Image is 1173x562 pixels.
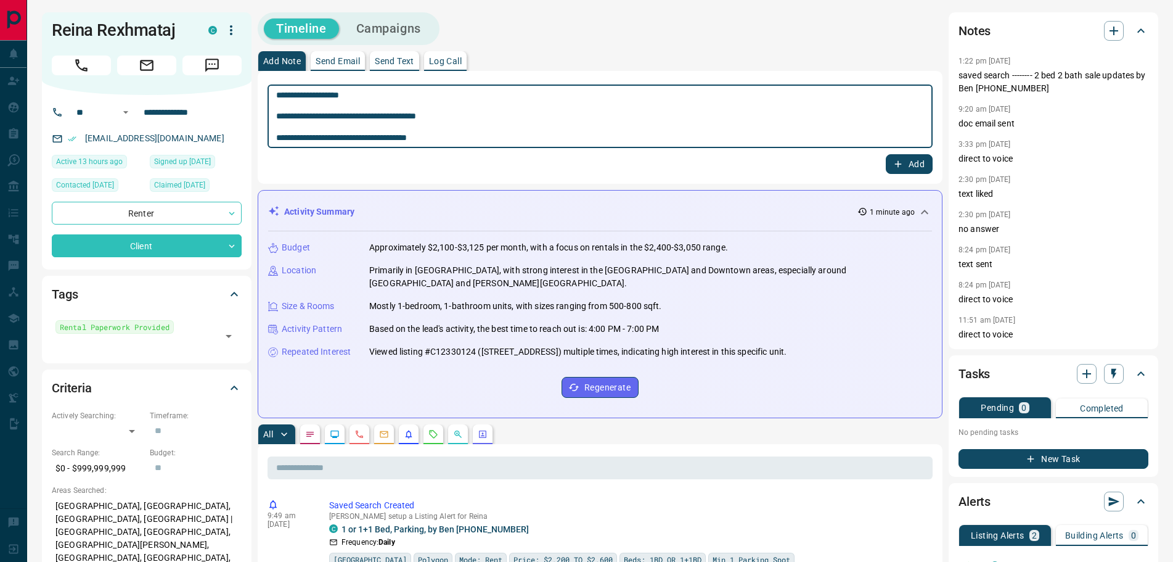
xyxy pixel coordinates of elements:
[958,328,1148,341] p: direct to voice
[870,207,915,218] p: 1 minute ago
[971,531,1024,540] p: Listing Alerts
[60,321,170,333] span: Rental Paperwork Provided
[117,56,176,75] span: Email
[282,264,316,277] p: Location
[268,511,311,520] p: 9:49 am
[958,423,1148,442] p: No pending tasks
[429,57,462,65] p: Log Call
[958,140,1011,149] p: 3:33 pm [DATE]
[958,152,1148,165] p: direct to voice
[958,364,990,384] h2: Tasks
[369,241,728,254] p: Approximately $2,100-$3,125 per month, with a focus on rentals in the $2,400-$3,050 range.
[958,487,1148,516] div: Alerts
[268,520,311,529] p: [DATE]
[341,537,395,548] p: Frequency:
[341,524,529,534] a: 1 or 1+1 Bed, Parking, by Ben [PHONE_NUMBER]
[118,105,133,120] button: Open
[52,234,242,257] div: Client
[886,154,933,174] button: Add
[154,155,211,168] span: Signed up [DATE]
[378,538,395,547] strong: Daily
[68,134,76,143] svg: Email Verified
[56,155,123,168] span: Active 13 hours ago
[52,155,144,172] div: Sun Sep 14 2025
[52,373,242,403] div: Criteria
[958,105,1011,114] p: 9:20 am [DATE]
[85,133,224,143] a: [EMAIL_ADDRESS][DOMAIN_NAME]
[268,200,932,223] div: Activity Summary1 minute ago
[282,323,342,336] p: Activity Pattern
[264,19,339,39] button: Timeline
[52,178,144,196] div: Tue Jun 01 2021
[150,447,242,458] p: Budget:
[150,155,242,172] div: Sat May 29 2021
[263,57,301,65] p: Add Note
[330,429,340,439] svg: Lead Browsing Activity
[208,26,217,35] div: condos.ca
[329,499,928,512] p: Saved Search Created
[404,429,414,439] svg: Listing Alerts
[1131,531,1136,540] p: 0
[344,19,433,39] button: Campaigns
[52,279,242,309] div: Tags
[329,524,338,533] div: condos.ca
[52,20,190,40] h1: Reina Rexhmataj
[1065,531,1124,540] p: Building Alerts
[369,323,659,336] p: Based on the lead's activity, the best time to reach out is: 4:00 PM - 7:00 PM
[1080,404,1124,413] p: Completed
[282,345,351,358] p: Repeated Interest
[316,57,360,65] p: Send Email
[958,492,991,511] h2: Alerts
[369,300,662,313] p: Mostly 1-bedroom, 1-bathroom units, with sizes ranging from 500-800 sqft.
[305,429,315,439] svg: Notes
[958,210,1011,219] p: 2:30 pm [DATE]
[478,429,488,439] svg: Agent Actions
[958,16,1148,46] div: Notes
[958,117,1148,130] p: doc email sent
[958,21,991,41] h2: Notes
[958,359,1148,389] div: Tasks
[379,429,389,439] svg: Emails
[284,205,354,218] p: Activity Summary
[562,377,639,398] button: Regenerate
[428,429,438,439] svg: Requests
[369,345,787,358] p: Viewed listing #C12330124 ([STREET_ADDRESS]) multiple times, indicating high interest in this spe...
[981,403,1014,412] p: Pending
[282,241,310,254] p: Budget
[453,429,463,439] svg: Opportunities
[369,264,932,290] p: Primarily in [GEOGRAPHIC_DATA], with strong interest in the [GEOGRAPHIC_DATA] and Downtown areas,...
[56,179,114,191] span: Contacted [DATE]
[150,410,242,421] p: Timeframe:
[52,447,144,458] p: Search Range:
[1021,403,1026,412] p: 0
[263,430,273,439] p: All
[182,56,242,75] span: Message
[354,429,364,439] svg: Calls
[282,300,335,313] p: Size & Rooms
[52,458,144,479] p: $0 - $999,999,999
[958,246,1011,254] p: 8:24 pm [DATE]
[52,378,92,398] h2: Criteria
[52,202,242,225] div: Renter
[1032,531,1037,540] p: 2
[52,410,144,421] p: Actively Searching:
[958,57,1011,65] p: 1:22 pm [DATE]
[52,485,242,496] p: Areas Searched:
[958,175,1011,184] p: 2:30 pm [DATE]
[220,328,237,345] button: Open
[375,57,414,65] p: Send Text
[958,69,1148,95] p: saved search -------- 2 bed 2 bath sale updates by Ben [PHONE_NUMBER]
[958,293,1148,306] p: direct to voice
[958,188,1148,200] p: text liked
[958,258,1148,271] p: text sent
[52,56,111,75] span: Call
[329,512,928,521] p: [PERSON_NAME] setup a Listing Alert for Reina
[958,281,1011,289] p: 8:24 pm [DATE]
[150,178,242,196] div: Wed Aug 02 2023
[52,284,78,304] h2: Tags
[958,449,1148,469] button: New Task
[958,316,1015,324] p: 11:51 am [DATE]
[958,223,1148,236] p: no answer
[154,179,205,191] span: Claimed [DATE]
